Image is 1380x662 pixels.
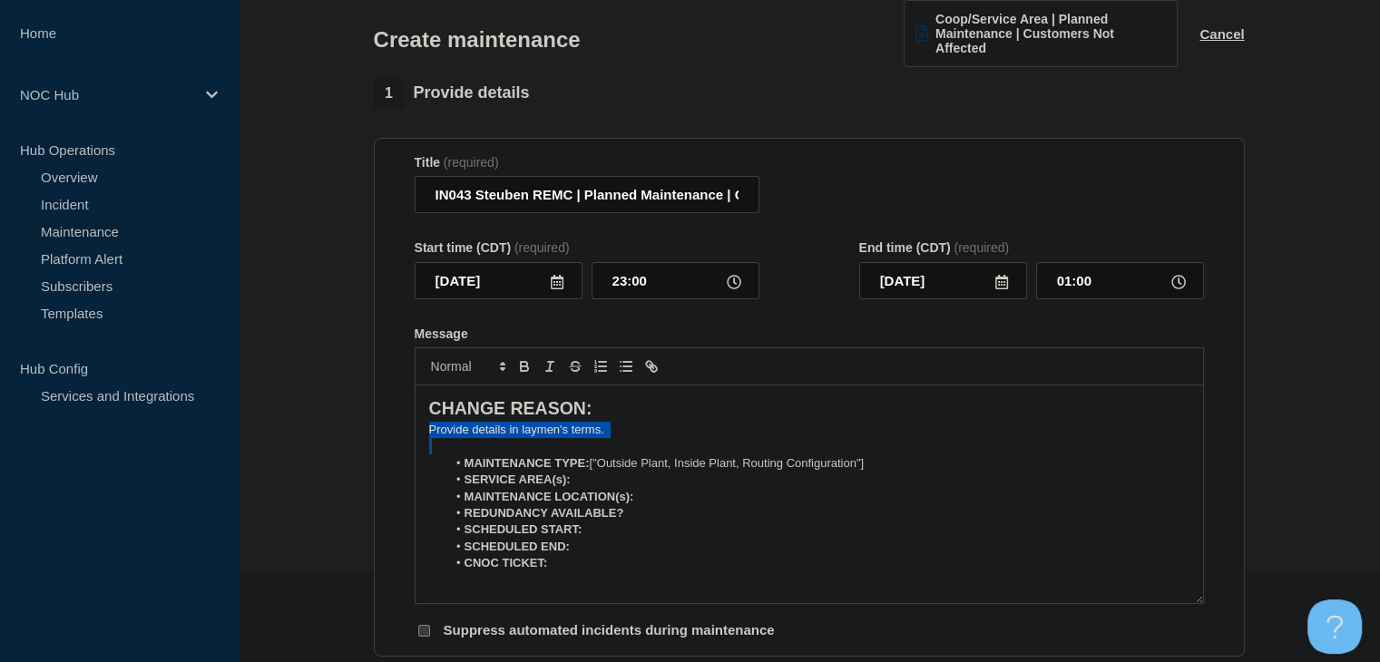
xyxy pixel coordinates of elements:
span: (required) [954,240,1009,255]
input: YYYY-MM-DD [859,262,1027,299]
div: Title [415,155,759,170]
div: Message [416,385,1203,603]
button: Toggle link [639,355,664,377]
input: Title [415,176,759,213]
button: Cancel [1199,26,1244,42]
div: Start time (CDT) [415,240,759,255]
span: 1 [374,78,405,109]
strong: SCHEDULED START: [465,522,582,536]
p: Suppress automated incidents during maintenance [444,622,775,639]
button: Toggle strikethrough text [563,355,588,377]
span: Coop/Service Area | Planned Maintenance | Customers Not Affected [935,12,1166,55]
strong: CNOC TICKET: [465,556,548,570]
strong: CHANGE REASON: [429,398,592,418]
button: Toggle bold text [512,355,537,377]
p: NOC Hub [20,87,194,102]
strong: SERVICE AREA(s): [465,472,571,486]
strong: MAINTENANCE TYPE: [465,456,590,470]
div: End time (CDT) [859,240,1204,255]
span: (required) [514,240,570,255]
input: HH:MM [1036,262,1204,299]
input: Suppress automated incidents during maintenance [418,625,430,637]
button: Toggle italic text [537,355,563,377]
strong: SCHEDULED END: [465,540,570,553]
img: template icon [915,25,928,42]
span: Font size [423,355,512,377]
h1: Create maintenance [374,27,581,53]
iframe: Help Scout Beacon - Open [1307,599,1362,654]
button: Toggle ordered list [588,355,613,377]
input: HH:MM [592,262,759,299]
p: Provide details in laymen's terms. [429,422,1189,438]
input: YYYY-MM-DD [415,262,582,299]
strong: MAINTENANCE LOCATION(s): [465,490,634,503]
button: Toggle bulleted list [613,355,639,377]
span: (required) [444,155,499,170]
li: ["Outside Plant, Inside Plant, Routing Configuration"] [446,455,1189,472]
div: Provide details [374,78,530,109]
strong: REDUNDANCY AVAILABLE? [465,506,624,520]
div: Message [415,326,1204,341]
